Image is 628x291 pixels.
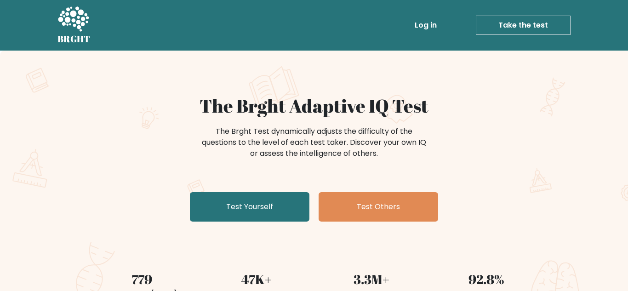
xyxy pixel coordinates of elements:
a: BRGHT [57,4,91,47]
a: Take the test [476,16,571,35]
div: 3.3M+ [320,269,423,289]
a: Test Yourself [190,192,309,222]
h1: The Brght Adaptive IQ Test [90,95,538,117]
h5: BRGHT [57,34,91,45]
div: The Brght Test dynamically adjusts the difficulty of the questions to the level of each test take... [199,126,429,159]
div: 779 [90,269,194,289]
div: 92.8% [434,269,538,289]
a: Test Others [319,192,438,222]
div: 47K+ [205,269,308,289]
a: Log in [411,16,440,34]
